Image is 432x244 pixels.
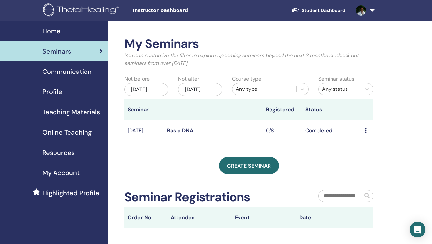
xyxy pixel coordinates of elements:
[286,5,350,17] a: Student Dashboard
[124,37,373,52] h2: My Seminars
[124,52,373,67] p: You can customize the filter to explore upcoming seminars beyond the next 3 months or check out s...
[302,120,362,141] td: Completed
[42,46,71,56] span: Seminars
[322,85,358,93] div: Any status
[124,190,250,205] h2: Seminar Registrations
[167,207,232,228] th: Attendee
[124,99,164,120] th: Seminar
[236,85,293,93] div: Any type
[124,120,164,141] td: [DATE]
[124,83,168,96] div: [DATE]
[42,26,61,36] span: Home
[263,99,302,120] th: Registered
[124,207,167,228] th: Order No.
[42,87,62,97] span: Profile
[356,5,366,16] img: default.jpg
[178,83,222,96] div: [DATE]
[42,148,75,157] span: Resources
[42,168,80,178] span: My Account
[410,222,425,237] div: Open Intercom Messenger
[133,7,231,14] span: Instructor Dashboard
[42,127,92,137] span: Online Teaching
[318,75,354,83] label: Seminar status
[178,75,199,83] label: Not after
[219,157,279,174] a: Create seminar
[42,67,92,76] span: Communication
[227,162,271,169] span: Create seminar
[263,120,302,141] td: 0/8
[291,8,299,13] img: graduation-cap-white.svg
[232,207,296,228] th: Event
[302,99,362,120] th: Status
[232,75,261,83] label: Course type
[124,75,150,83] label: Not before
[42,188,99,198] span: Highlighted Profile
[296,207,360,228] th: Date
[43,3,121,18] img: logo.png
[167,127,193,134] a: Basic DNA
[42,107,100,117] span: Teaching Materials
